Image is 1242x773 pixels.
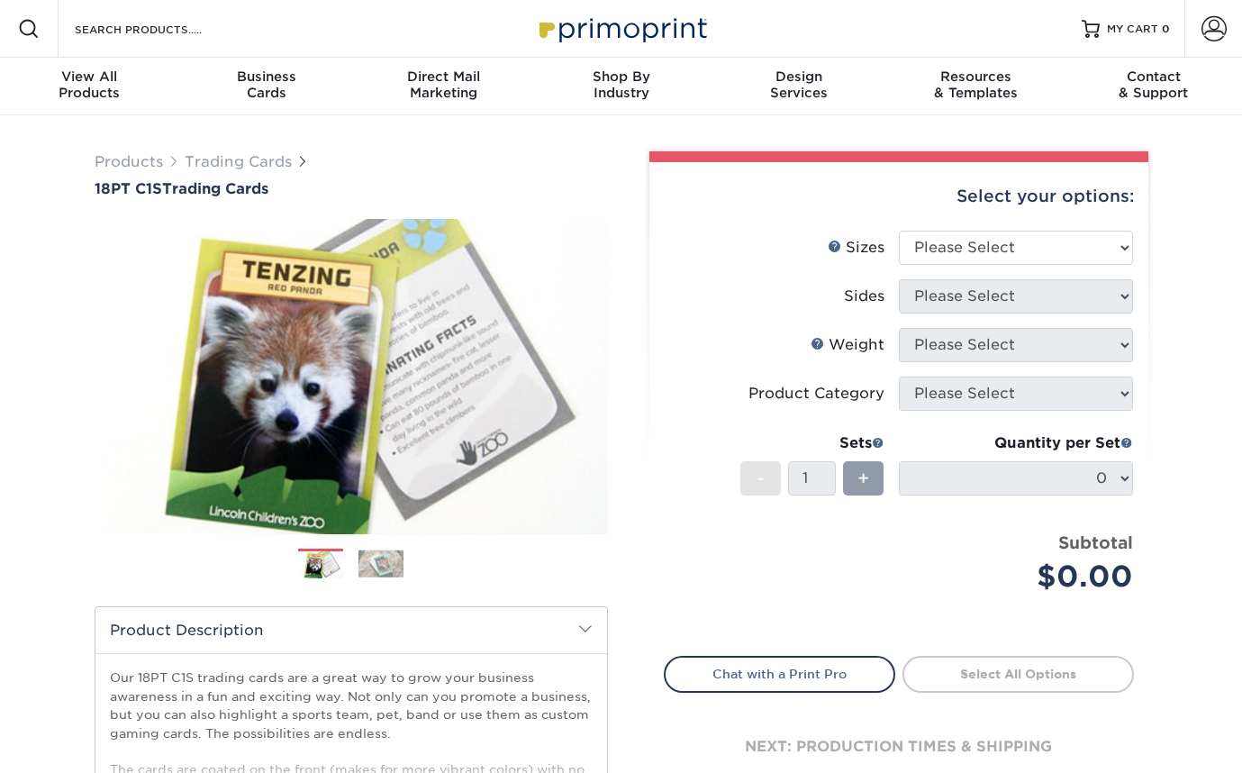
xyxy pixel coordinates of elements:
a: DesignServices [710,58,887,115]
a: 18PT C1STrading Cards [95,180,608,197]
img: 18PT C1S 01 [95,199,608,554]
span: 18PT C1S [95,180,162,197]
a: Shop ByIndustry [532,58,710,115]
img: Trading Cards 02 [358,550,403,577]
div: Sides [844,286,884,307]
a: Select All Options [902,656,1134,692]
img: Trading Cards 01 [298,550,343,581]
span: 0 [1162,23,1170,35]
span: Contact [1065,68,1242,85]
span: + [857,465,869,492]
img: Primoprint [531,9,712,48]
div: Sets [740,432,884,454]
span: Business [177,68,355,85]
div: Select your options: [664,162,1134,231]
div: Quantity per Set [899,432,1133,454]
h1: Trading Cards [95,180,608,197]
a: Chat with a Print Pro [664,656,895,692]
a: Contact& Support [1065,58,1242,115]
div: Product Category [748,383,884,405]
span: - [757,465,765,492]
div: Marketing [355,68,532,101]
a: Direct MailMarketing [355,58,532,115]
a: BusinessCards [177,58,355,115]
div: $0.00 [912,555,1133,598]
div: Services [710,68,887,101]
span: Direct Mail [355,68,532,85]
span: Shop By [532,68,710,85]
span: MY CART [1107,22,1158,37]
h2: Product Description [95,607,607,653]
div: & Support [1065,68,1242,101]
div: Cards [177,68,355,101]
div: Industry [532,68,710,101]
strong: Subtotal [1058,532,1133,552]
div: Weight [811,334,884,356]
a: Trading Cards [185,153,292,170]
div: & Templates [887,68,1065,101]
a: Products [95,153,163,170]
div: Sizes [828,237,884,259]
span: Resources [887,68,1065,85]
a: Resources& Templates [887,58,1065,115]
span: Design [710,68,887,85]
input: SEARCH PRODUCTS..... [73,18,249,40]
